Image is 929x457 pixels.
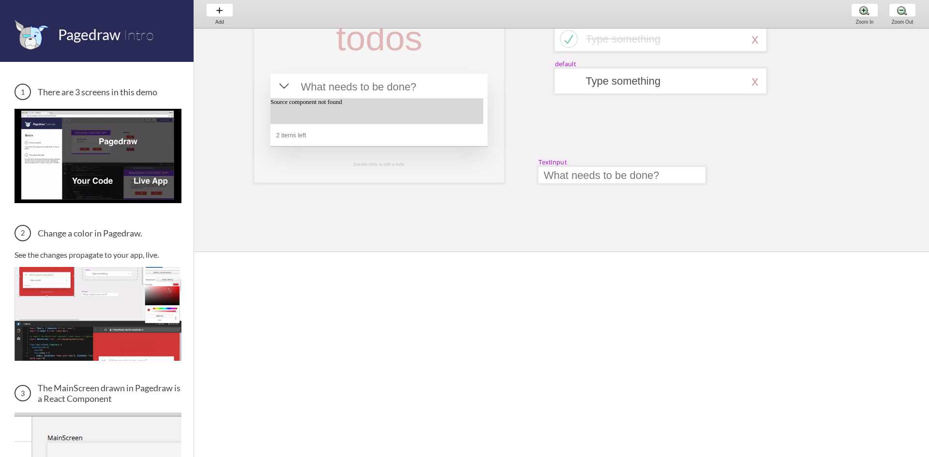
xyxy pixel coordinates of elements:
[859,5,869,15] img: zoom-plus.png
[555,59,576,68] div: default
[15,109,181,203] img: 3 screens
[539,158,567,166] div: TextInput
[123,26,154,44] span: Intro
[884,19,921,25] div: Zoom Out
[752,31,759,46] div: x
[15,383,181,404] h3: The MainScreen drawn in Pagedraw is a React Component
[15,84,181,100] h3: There are 3 screens in this demo
[846,19,883,25] div: Zoom In
[15,267,181,361] img: Change a color in Pagedraw
[201,19,238,25] div: Add
[752,74,759,88] div: x
[214,5,225,15] img: baseline-add-24px.svg
[15,225,181,241] h3: Change a color in Pagedraw.
[897,5,907,15] img: zoom-minus.png
[15,250,181,259] p: See the changes propagate to your app, live.
[15,19,48,50] img: favicon.png
[58,26,120,43] span: Pagedraw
